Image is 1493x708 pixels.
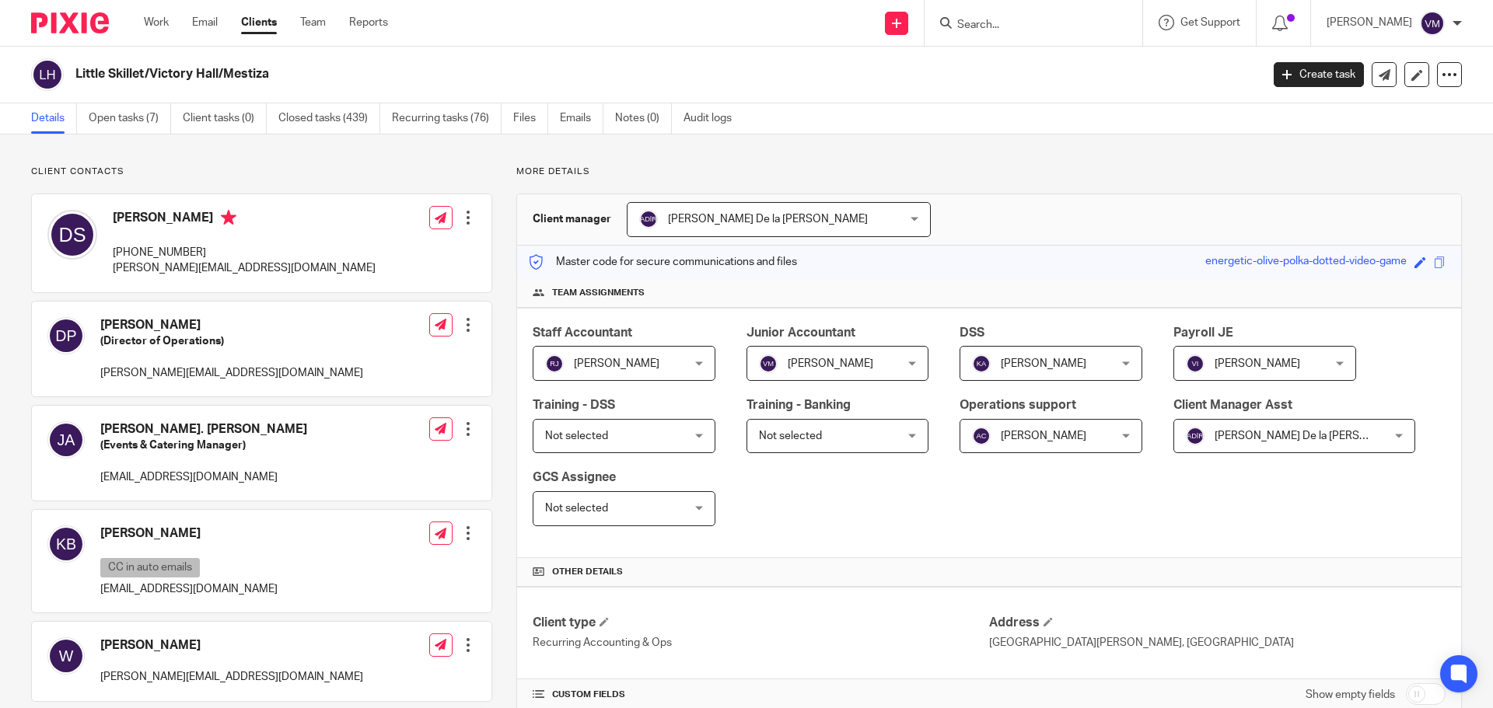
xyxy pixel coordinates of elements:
h5: (Events & Catering Manager) [100,438,307,453]
p: [PERSON_NAME][EMAIL_ADDRESS][DOMAIN_NAME] [100,669,363,685]
img: svg%3E [47,637,85,675]
p: [EMAIL_ADDRESS][DOMAIN_NAME] [100,581,278,597]
span: [PERSON_NAME] [1001,358,1086,369]
img: svg%3E [1186,354,1205,373]
img: svg%3E [972,354,991,373]
span: GCS Assignee [533,471,616,483]
a: Email [192,15,218,30]
span: [PERSON_NAME] De la [PERSON_NAME] [668,214,868,225]
span: Other details [552,566,623,578]
p: [PERSON_NAME][EMAIL_ADDRESS][DOMAIN_NAME] [113,260,376,276]
span: Junior Accountant [746,326,855,339]
a: Open tasks (7) [89,103,171,134]
h4: Address [989,615,1446,631]
h3: Client manager [533,211,611,227]
div: energetic-olive-polka-dotted-video-game [1205,253,1407,271]
img: svg%3E [31,58,64,91]
span: Not selected [759,431,822,441]
p: Client contacts [31,166,492,178]
p: [GEOGRAPHIC_DATA][PERSON_NAME], [GEOGRAPHIC_DATA] [989,635,1446,650]
a: Audit logs [684,103,743,134]
span: Team assignments [552,287,645,299]
img: svg%3E [1420,11,1445,36]
a: Clients [241,15,277,30]
p: CC in auto emails [100,558,200,577]
a: Emails [560,103,603,134]
a: Team [300,15,326,30]
span: [PERSON_NAME] [1215,358,1300,369]
h4: [PERSON_NAME] [100,317,363,333]
a: Details [31,103,77,134]
span: [PERSON_NAME] [788,358,873,369]
img: svg%3E [47,317,85,354]
h5: (Director of Operations) [100,333,363,349]
span: Training - DSS [533,399,615,411]
span: [PERSON_NAME] [574,358,659,369]
p: [PERSON_NAME] [1327,15,1412,30]
p: Master code for secure communications and files [529,254,797,270]
span: Get Support [1180,17,1240,28]
p: [PERSON_NAME][EMAIL_ADDRESS][DOMAIN_NAME] [100,365,363,381]
span: Staff Accountant [533,326,632,339]
img: svg%3E [47,210,97,260]
a: Notes (0) [615,103,672,134]
img: svg%3E [639,210,658,228]
span: Training - Banking [746,399,851,411]
h4: [PERSON_NAME] [113,210,376,229]
i: Primary [221,210,236,225]
input: Search [956,19,1096,33]
h4: [PERSON_NAME] [100,525,278,542]
a: Create task [1274,62,1364,87]
h4: [PERSON_NAME] [100,637,363,654]
span: Not selected [545,503,608,514]
img: svg%3E [47,421,85,459]
img: svg%3E [972,427,991,445]
a: Closed tasks (439) [278,103,380,134]
span: Payroll JE [1173,326,1233,339]
img: svg%3E [545,354,564,373]
h2: Little Skillet/Victory Hall/Mestiza [75,66,1016,82]
span: [PERSON_NAME] [1001,431,1086,441]
img: Pixie [31,12,109,33]
img: svg%3E [47,525,85,563]
span: DSS [960,326,984,339]
a: Reports [349,15,388,30]
span: [PERSON_NAME] De la [PERSON_NAME] [1215,431,1414,441]
h4: [PERSON_NAME]. [PERSON_NAME] [100,421,307,438]
h4: Client type [533,615,989,631]
label: Show empty fields [1306,687,1395,703]
p: Recurring Accounting & Ops [533,635,989,650]
a: Work [144,15,169,30]
span: Not selected [545,431,608,441]
p: [EMAIL_ADDRESS][DOMAIN_NAME] [100,469,307,485]
img: svg%3E [1186,427,1205,445]
a: Files [513,103,548,134]
p: More details [516,166,1462,178]
p: [PHONE_NUMBER] [113,245,376,260]
h4: CUSTOM FIELDS [533,689,989,701]
a: Recurring tasks (76) [392,103,502,134]
span: Client Manager Asst [1173,399,1292,411]
span: Operations support [960,399,1076,411]
a: Client tasks (0) [183,103,267,134]
img: svg%3E [759,354,778,373]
